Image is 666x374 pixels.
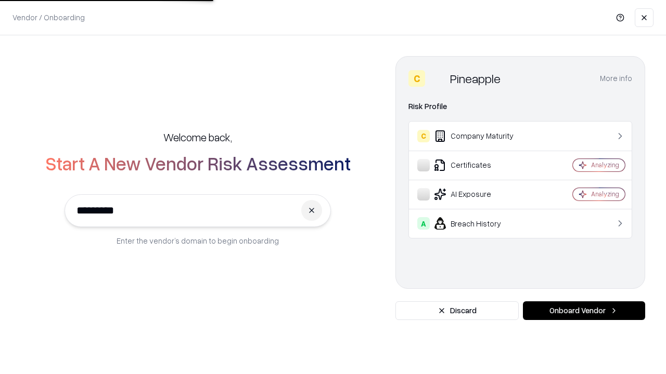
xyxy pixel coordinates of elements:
[408,70,425,87] div: C
[12,12,85,23] p: Vendor / Onboarding
[408,100,632,113] div: Risk Profile
[417,217,430,230] div: A
[45,153,351,173] h2: Start A New Vendor Risk Assessment
[523,301,645,320] button: Onboard Vendor
[591,161,619,169] div: Analyzing
[591,190,619,198] div: Analyzing
[395,301,519,320] button: Discard
[417,217,542,230] div: Breach History
[417,130,542,142] div: Company Maturity
[163,130,232,144] h5: Welcome back,
[117,235,279,246] p: Enter the vendor’s domain to begin onboarding
[417,130,430,142] div: C
[417,188,542,201] div: AI Exposure
[450,70,501,87] div: Pineapple
[429,70,446,87] img: Pineapple
[600,69,632,88] button: More info
[417,159,542,171] div: Certificates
